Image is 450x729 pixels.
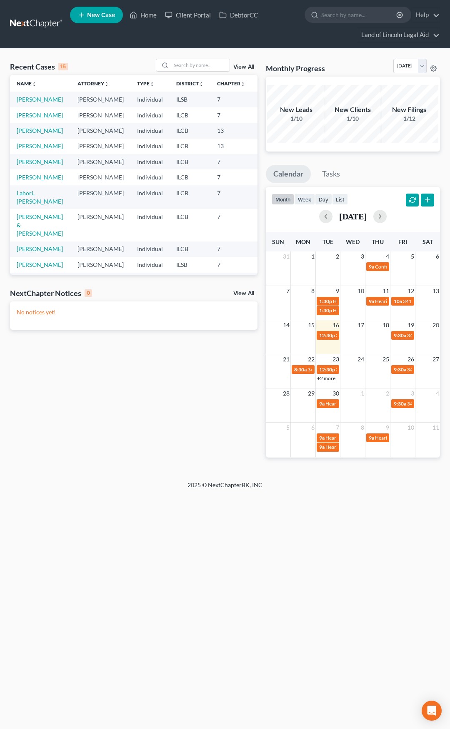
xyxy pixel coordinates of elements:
[432,320,440,330] span: 20
[294,194,315,205] button: week
[252,154,292,169] td: 25-70670
[432,423,440,433] span: 11
[71,273,130,288] td: [PERSON_NAME]
[170,107,210,123] td: ILCB
[71,209,130,241] td: [PERSON_NAME]
[240,82,245,87] i: unfold_more
[335,251,340,261] span: 2
[137,80,155,87] a: Typeunfold_more
[372,238,384,245] span: Thu
[71,257,130,272] td: [PERSON_NAME]
[170,257,210,272] td: ILSB
[233,291,254,296] a: View All
[71,241,130,257] td: [PERSON_NAME]
[71,92,130,107] td: [PERSON_NAME]
[252,123,292,138] td: 25-70486
[170,139,210,154] td: ILCB
[170,185,210,209] td: ILCB
[319,332,335,338] span: 12:30p
[71,169,130,185] td: [PERSON_NAME]
[319,366,335,373] span: 12:30p
[380,105,438,114] div: New Filings
[321,7,397,22] input: Search by name...
[324,114,382,123] div: 1/10
[333,298,398,304] span: Hearing for [PERSON_NAME]
[382,354,390,364] span: 25
[32,82,37,87] i: unfold_more
[210,241,252,257] td: 7
[335,423,340,433] span: 7
[307,320,315,330] span: 15
[210,139,252,154] td: 13
[422,701,442,721] div: Open Intercom Messenger
[130,273,170,288] td: Individual
[17,96,63,103] a: [PERSON_NAME]
[296,238,310,245] span: Mon
[307,366,388,373] span: 341(a) meeting for [PERSON_NAME]
[285,286,290,296] span: 7
[319,435,325,441] span: 9a
[310,423,315,433] span: 6
[130,123,170,138] td: Individual
[252,273,292,288] td: 25-30603
[210,92,252,107] td: 7
[285,423,290,433] span: 5
[17,245,63,252] a: [PERSON_NAME]
[325,401,435,407] span: Hearing for [PERSON_NAME] & [PERSON_NAME]
[282,320,290,330] span: 14
[252,169,292,185] td: 25-90302
[199,82,204,87] i: unfold_more
[210,154,252,169] td: 7
[87,12,115,18] span: New Case
[170,209,210,241] td: ILCB
[282,251,290,261] span: 31
[375,435,440,441] span: Hearing for [PERSON_NAME]
[125,7,161,22] a: Home
[71,139,130,154] td: [PERSON_NAME]
[339,212,367,221] h2: [DATE]
[130,241,170,257] td: Individual
[210,169,252,185] td: 7
[360,388,365,398] span: 1
[17,112,63,119] a: [PERSON_NAME]
[71,123,130,138] td: [PERSON_NAME]
[357,286,365,296] span: 10
[217,80,245,87] a: Chapterunfold_more
[332,194,348,205] button: list
[130,169,170,185] td: Individual
[315,165,347,183] a: Tasks
[170,123,210,138] td: ILCB
[310,286,315,296] span: 8
[357,320,365,330] span: 17
[25,481,425,496] div: 2025 © NextChapterBK, INC
[17,80,37,87] a: Nameunfold_more
[130,209,170,241] td: Individual
[282,388,290,398] span: 28
[317,375,335,381] a: +2 more
[267,105,325,114] div: New Leads
[333,307,398,313] span: Hearing for [PERSON_NAME]
[410,251,415,261] span: 5
[266,63,325,73] h3: Monthly Progress
[252,139,292,154] td: 25-70364
[357,354,365,364] span: 24
[130,92,170,107] td: Individual
[319,298,332,304] span: 1:30p
[17,174,63,181] a: [PERSON_NAME]
[412,7,440,22] a: Help
[150,82,155,87] i: unfold_more
[336,366,416,373] span: 341(a) meeting for [PERSON_NAME]
[85,289,92,297] div: 0
[17,142,63,149] a: [PERSON_NAME]
[332,354,340,364] span: 23
[346,238,360,245] span: Wed
[210,185,252,209] td: 7
[294,366,307,373] span: 8:30a
[267,114,325,123] div: 1/10
[17,213,63,237] a: [PERSON_NAME] & [PERSON_NAME]
[252,92,292,107] td: 25-30696
[252,185,292,209] td: 25-90310
[369,264,374,270] span: 9a
[360,423,365,433] span: 8
[432,286,440,296] span: 13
